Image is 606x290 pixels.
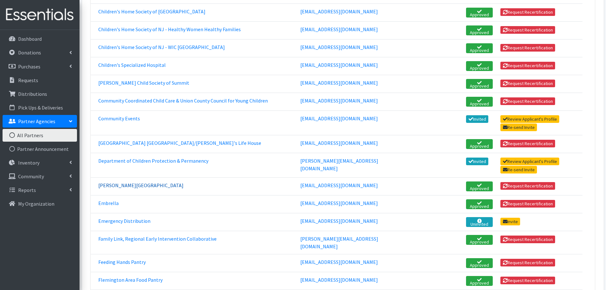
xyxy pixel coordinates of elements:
[3,129,77,142] a: All Partners
[98,80,189,86] a: [PERSON_NAME] Child Society of Summit
[466,158,488,165] a: Invited
[466,115,488,123] a: Invited
[500,140,555,147] button: Request Recertification
[98,259,146,265] a: Feeding Hands Pantry
[500,158,559,165] a: Review Applicant's Profile
[300,44,378,50] a: [EMAIL_ADDRESS][DOMAIN_NAME]
[18,187,36,193] p: Reports
[466,276,493,286] a: Approved
[466,8,493,18] a: Approved
[98,97,268,104] a: Community Coordinated Child Care & Union County Council for Young Children
[300,26,378,32] a: [EMAIL_ADDRESS][DOMAIN_NAME]
[98,8,205,15] a: Children's Home Society of [GEOGRAPHIC_DATA]
[300,277,378,283] a: [EMAIL_ADDRESS][DOMAIN_NAME]
[466,97,493,107] a: Approved
[466,235,493,245] a: Approved
[3,115,77,128] a: Partner Agencies
[98,62,166,68] a: Children's Specialized Hospital
[3,170,77,183] a: Community
[300,115,378,122] a: [EMAIL_ADDRESS][DOMAIN_NAME]
[3,143,77,155] a: Partner Announcement
[98,236,217,242] a: Family Link, Regional Early Intervention Collaborative
[500,26,555,34] button: Request Recertification
[98,200,119,206] a: Embrella
[300,259,378,265] a: [EMAIL_ADDRESS][DOMAIN_NAME]
[18,118,55,124] p: Partner Agencies
[3,60,77,73] a: Purchases
[18,159,39,166] p: Inventory
[3,101,77,114] a: Pick Ups & Deliveries
[500,124,537,131] a: Re-send Invite
[500,200,555,208] button: Request Recertification
[466,25,493,35] a: Approved
[500,62,555,69] button: Request Recertification
[300,8,378,15] a: [EMAIL_ADDRESS][DOMAIN_NAME]
[500,80,555,87] button: Request Recertification
[300,97,378,104] a: [EMAIL_ADDRESS][DOMAIN_NAME]
[98,44,225,50] a: Children's Home Society of NJ - WIC [GEOGRAPHIC_DATA]
[18,201,54,207] p: My Organization
[500,218,520,225] a: Invite
[18,63,40,70] p: Purchases
[466,258,493,268] a: Approved
[18,77,38,83] p: Requests
[18,173,44,180] p: Community
[300,218,378,224] a: [EMAIL_ADDRESS][DOMAIN_NAME]
[300,80,378,86] a: [EMAIL_ADDRESS][DOMAIN_NAME]
[500,277,555,284] button: Request Recertification
[3,46,77,59] a: Donations
[466,199,493,209] a: Approved
[18,49,41,56] p: Donations
[98,26,241,32] a: Children's Home Society of NJ - Healthy Women Healthy Families
[466,61,493,71] a: Approved
[500,166,537,173] a: Re-send Invite
[98,115,140,122] a: Community Events
[3,4,77,25] img: HumanEssentials
[300,236,378,250] a: [PERSON_NAME][EMAIL_ADDRESS][DOMAIN_NAME]
[300,140,378,146] a: [EMAIL_ADDRESS][DOMAIN_NAME]
[300,158,378,172] a: [PERSON_NAME][EMAIL_ADDRESS][DOMAIN_NAME]
[3,197,77,210] a: My Organization
[466,181,493,191] a: Approved
[500,44,555,52] button: Request Recertification
[98,140,261,146] a: [GEOGRAPHIC_DATA] [GEOGRAPHIC_DATA]/[PERSON_NAME]'s Life House
[98,218,150,224] a: Emergency Distribution
[500,259,555,266] button: Request Recertification
[500,8,555,16] button: Request Recertification
[466,43,493,53] a: Approved
[3,32,77,45] a: Dashboard
[18,36,42,42] p: Dashboard
[18,91,47,97] p: Distributions
[500,97,555,105] button: Request Recertification
[98,182,184,188] a: [PERSON_NAME][GEOGRAPHIC_DATA]
[466,217,493,227] a: Uninvited
[3,74,77,87] a: Requests
[500,115,559,123] a: Review Applicant's Profile
[3,184,77,196] a: Reports
[3,88,77,100] a: Distributions
[98,158,208,164] a: Department of Children Protection & Permanency
[98,277,163,283] a: Flemington Area Food Pantry
[300,182,378,188] a: [EMAIL_ADDRESS][DOMAIN_NAME]
[466,139,493,149] a: Approved
[300,62,378,68] a: [EMAIL_ADDRESS][DOMAIN_NAME]
[500,236,555,243] button: Request Recertification
[18,104,63,111] p: Pick Ups & Deliveries
[500,182,555,190] button: Request Recertification
[466,79,493,89] a: Approved
[3,156,77,169] a: Inventory
[300,200,378,206] a: [EMAIL_ADDRESS][DOMAIN_NAME]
